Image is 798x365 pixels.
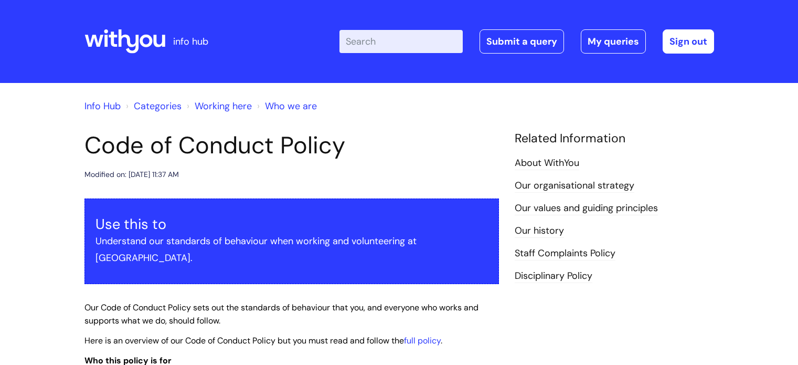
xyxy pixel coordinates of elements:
[515,157,579,170] a: About WithYou
[84,131,499,160] h1: Code of Conduct Policy
[515,224,564,238] a: Our history
[84,168,179,181] div: Modified on: [DATE] 11:37 AM
[84,335,442,346] span: Here is an overview of our Code of Conduct Policy but you must read and follow the .
[404,335,441,346] a: full policy
[581,29,646,54] a: My queries
[480,29,564,54] a: Submit a query
[515,269,592,283] a: Disciplinary Policy
[84,302,478,326] span: Our Code of Conduct Policy sets out the standards of behaviour that you, and everyone who works a...
[134,100,182,112] a: Categories
[84,100,121,112] a: Info Hub
[515,247,615,260] a: Staff Complaints Policy
[265,100,317,112] a: Who we are
[195,100,252,112] a: Working here
[663,29,714,54] a: Sign out
[254,98,317,114] li: Who we are
[515,202,658,215] a: Our values and guiding principles
[123,98,182,114] li: Solution home
[173,33,208,50] p: info hub
[339,29,714,54] div: | -
[95,216,488,233] h3: Use this to
[184,98,252,114] li: Working here
[515,179,634,193] a: Our organisational strategy
[515,131,714,146] h4: Related Information
[339,30,463,53] input: Search
[95,233,488,267] p: Understand our standards of behaviour when working and volunteering at [GEOGRAPHIC_DATA].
